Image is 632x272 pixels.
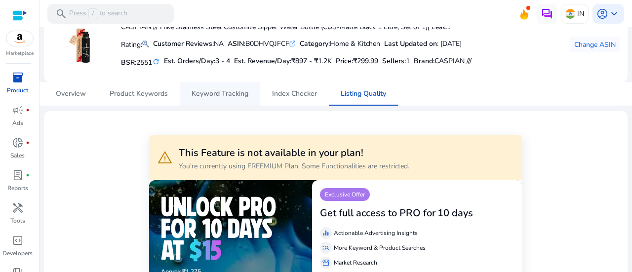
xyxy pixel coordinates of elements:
span: Index Checker [272,90,317,97]
span: fiber_manual_record [26,108,30,112]
span: storefront [322,259,330,267]
p: Market Research [334,258,377,267]
p: Reports [7,184,28,193]
span: CASPIAN /// [434,56,472,66]
h3: Get full access to PRO for [320,207,435,219]
span: account_circle [596,8,608,20]
span: keyboard_arrow_down [608,8,620,20]
p: Rating: [121,38,149,50]
span: 2551 [136,58,152,67]
p: Exclusive Offer [320,188,370,201]
span: Keyword Tracking [192,90,248,97]
div: B0DHVQJFCF [228,39,296,49]
img: amazon.svg [6,31,33,46]
span: search [55,8,67,20]
button: Change ASIN [570,37,620,52]
p: Ads [12,118,23,127]
span: Listing Quality [341,90,386,97]
span: 3 - 4 [215,56,230,66]
h5: : [414,57,472,66]
span: lab_profile [12,169,24,181]
span: donut_small [12,137,24,149]
span: Overview [56,90,86,97]
b: ASIN: [228,39,245,48]
span: 1 [406,56,410,66]
img: in.svg [565,9,575,19]
div: : [DATE] [384,39,462,49]
b: Last Updated on [384,39,437,48]
span: Change ASIN [574,39,616,50]
div: NA [153,39,224,49]
p: Product [7,86,28,95]
span: campaign [12,104,24,116]
span: equalizer [322,229,330,237]
h3: 10 days [437,207,473,219]
span: fiber_manual_record [26,141,30,145]
span: code_blocks [12,234,24,246]
h5: Est. Orders/Day: [164,57,230,66]
span: Brand [414,56,433,66]
h5: Sellers: [382,57,410,66]
span: Product Keywords [110,90,168,97]
p: More Keyword & Product Searches [334,243,426,252]
div: Home & Kitchen [300,39,380,49]
p: You're currently using FREEMIUM Plan. Some Functionalities are restricted. [179,161,409,171]
p: Marketplace [6,50,34,57]
span: manage_search [322,244,330,252]
h5: Est. Revenue/Day: [234,57,332,66]
span: fiber_manual_record [26,173,30,177]
b: Category: [300,39,330,48]
p: Developers [2,249,33,258]
p: Actionable Advertising Insights [334,229,418,237]
span: handyman [12,202,24,214]
mat-icon: refresh [152,57,160,67]
h5: Price: [336,57,378,66]
h4: CASPIAN /// Hike Stainless Steel Customize Sipper Water Bottle (CUS-Matte Black 1 Litre, Set of 1... [121,23,472,32]
span: / [88,8,97,19]
img: 51YGP+nYukL.jpg [63,26,100,63]
h3: This Feature is not available in your plan! [179,147,409,159]
span: ₹897 - ₹1.2K [291,56,332,66]
b: Customer Reviews: [153,39,214,48]
span: ₹299.99 [353,56,378,66]
span: inventory_2 [12,72,24,83]
p: IN [577,5,584,22]
h5: BSR: [121,56,160,67]
p: Press to search [69,8,127,19]
span: warning [157,150,173,165]
p: Sales [10,151,25,160]
p: Tools [10,216,25,225]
